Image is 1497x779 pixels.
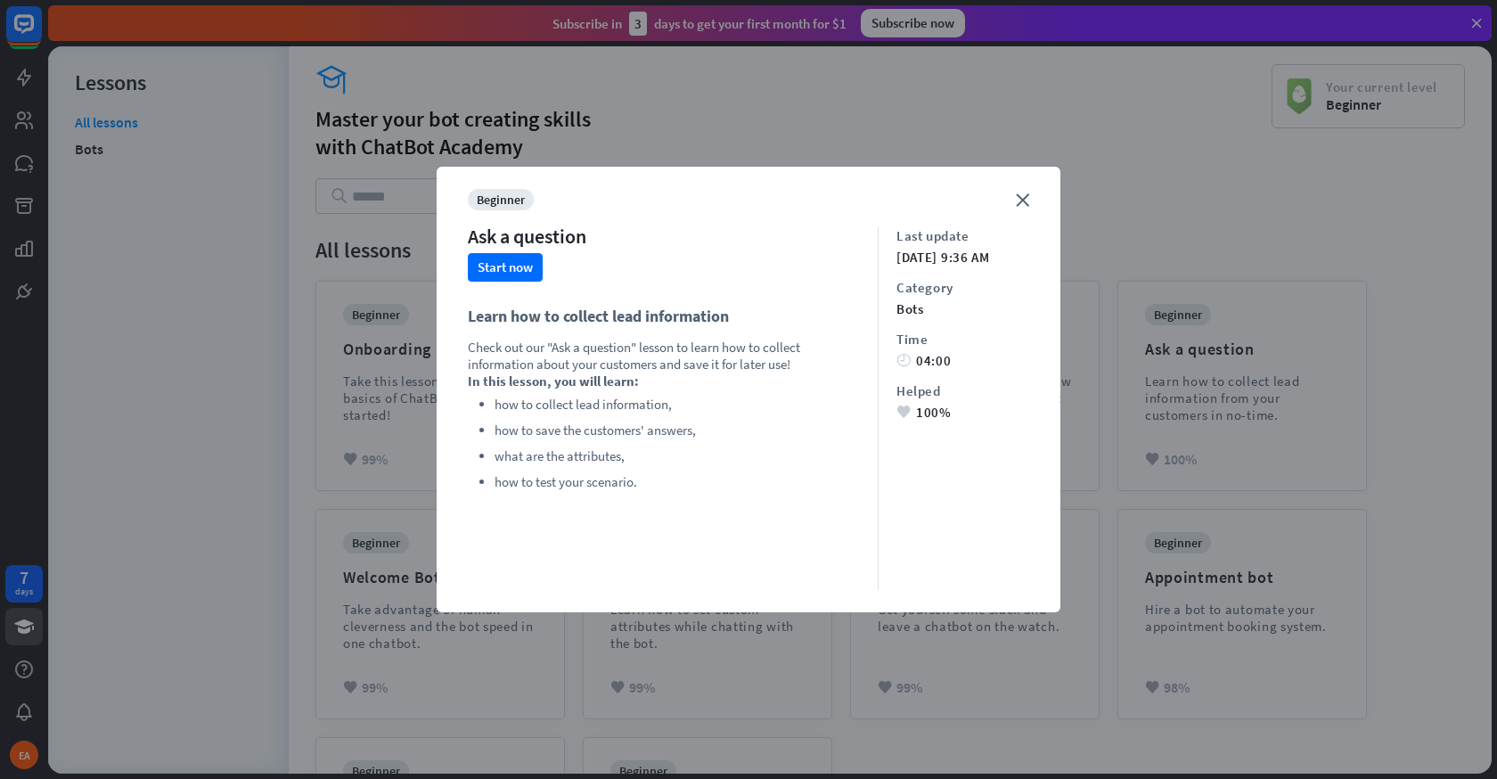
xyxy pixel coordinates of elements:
[14,7,68,61] button: Open LiveChat chat widget
[896,249,1029,266] div: [DATE] 9:36 AM
[468,339,860,373] p: Check out our "Ask a question" lesson to learn how to collect information about your customers an...
[468,224,586,249] div: Ask a question
[495,394,860,415] li: how to collect lead information,
[896,279,1029,296] div: Category
[495,446,860,467] li: what are the attributes,
[468,304,860,330] h3: Learn how to collect lead information
[468,253,543,282] button: Start now
[896,406,911,419] i: heart
[468,189,534,210] div: beginner
[896,382,1029,399] div: Helped
[495,471,860,493] li: how to test your scenario.
[495,420,860,441] li: how to save the customers' answers,
[896,300,1029,317] div: bots
[896,227,1029,244] div: Last update
[896,354,911,367] i: time
[896,404,1029,421] div: 100%
[896,331,1029,348] div: Time
[1016,193,1029,207] i: close
[896,352,1029,369] div: 04:00
[468,373,639,389] b: In this lesson, you will learn:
